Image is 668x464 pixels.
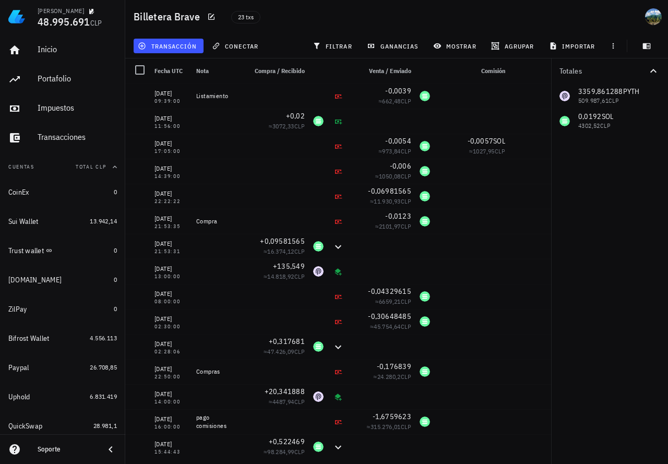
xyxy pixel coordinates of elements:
[4,154,121,180] button: CuentasTotal CLP
[154,389,188,399] div: [DATE]
[468,136,494,146] span: -0,0057
[154,299,188,304] div: 08:00:00
[8,188,29,197] div: CoinEx
[371,423,401,431] span: 315.276,01
[385,86,411,96] span: -0,0039
[4,267,121,292] a: [DOMAIN_NAME] 0
[401,147,411,155] span: CLP
[208,39,265,53] button: conectar
[420,417,430,427] div: SOL-icon
[4,209,121,234] a: Sui Wallet 13.942,14
[420,366,430,377] div: SOL-icon
[378,147,411,155] span: ≈
[401,373,411,380] span: CLP
[8,422,42,431] div: QuickSwap
[214,42,258,50] span: conectar
[4,180,121,205] a: CoinEx 0
[401,197,411,205] span: CLP
[294,272,305,280] span: CLP
[90,334,117,342] span: 4.556.113
[154,224,188,229] div: 21:53:35
[264,348,305,355] span: ≈
[114,188,117,196] span: 0
[390,161,412,171] span: -0,006
[401,97,411,105] span: CLP
[154,439,188,449] div: [DATE]
[382,97,400,105] span: 662,48
[420,91,430,101] div: SOL-icon
[154,113,188,124] div: [DATE]
[273,261,305,271] span: +135,549
[114,276,117,283] span: 0
[369,67,411,75] span: Venta / Enviado
[90,363,117,371] span: 26.708,85
[4,96,121,121] a: Impuestos
[429,39,483,53] button: mostrar
[313,241,324,252] div: SOL-icon
[154,213,188,224] div: [DATE]
[8,8,25,25] img: LedgiFi
[8,363,29,372] div: Paypal
[544,39,602,53] button: importar
[154,449,188,455] div: 15:44:43
[313,116,324,126] div: SOL-icon
[134,8,204,25] h1: Billetera Brave
[308,39,359,53] button: filtrar
[154,264,188,274] div: [DATE]
[154,314,188,324] div: [DATE]
[375,298,411,305] span: ≈
[196,367,238,376] div: Compras
[379,298,401,305] span: 6659,21
[76,163,106,170] span: Total CLP
[481,67,505,75] span: Comisión
[154,349,188,354] div: 02:28:06
[420,141,430,151] div: SOL-icon
[154,414,188,424] div: [DATE]
[264,448,305,456] span: ≈
[374,373,411,380] span: ≈
[435,42,476,50] span: mostrar
[8,305,27,314] div: ZilPay
[313,341,324,352] div: SOL-icon
[134,39,204,53] button: transacción
[420,291,430,302] div: SOL-icon
[8,217,39,226] div: Sui Wallet
[401,423,411,431] span: CLP
[294,348,305,355] span: CLP
[90,392,117,400] span: 6.831.419
[196,92,238,100] div: Listamiento
[551,42,595,50] span: importar
[4,238,121,263] a: Trust wallet 0
[90,217,117,225] span: 13.942,14
[269,337,305,346] span: +0,317681
[645,8,662,25] div: avatar
[8,334,50,343] div: Bifrost Wallet
[382,147,400,155] span: 973,84
[375,172,411,180] span: ≈
[294,122,305,130] span: CLP
[434,58,509,84] div: Comisión
[4,38,121,63] a: Inicio
[385,136,411,146] span: -0,0054
[369,42,418,50] span: ganancias
[154,188,188,199] div: [DATE]
[8,276,62,284] div: [DOMAIN_NAME]
[93,422,117,430] span: 28.981,1
[370,323,411,330] span: ≈
[363,39,425,53] button: ganancias
[90,18,102,28] span: CLP
[385,211,411,221] span: -0,0123
[4,125,121,150] a: Transacciones
[286,111,305,121] span: +0,02
[313,391,324,402] div: PYTH-icon
[401,298,411,305] span: CLP
[469,147,505,155] span: ≈
[487,39,540,53] button: agrupar
[349,58,415,84] div: Venta / Enviado
[374,197,401,205] span: 11.930,93
[551,58,668,84] button: Totales
[8,392,30,401] div: Uphold
[38,15,90,29] span: 48.995.691
[38,103,117,113] div: Impuestos
[114,246,117,254] span: 0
